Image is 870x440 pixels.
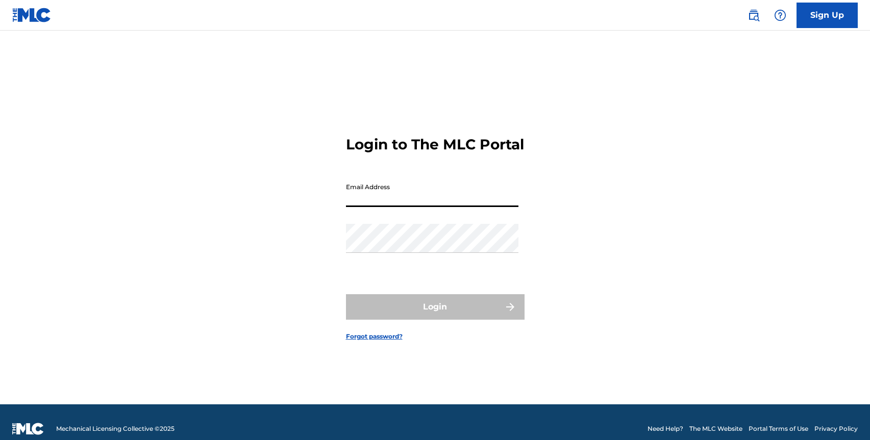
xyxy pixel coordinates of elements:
span: Mechanical Licensing Collective © 2025 [56,424,175,433]
a: Forgot password? [346,332,403,341]
a: Privacy Policy [814,424,858,433]
img: MLC Logo [12,8,52,22]
a: Need Help? [648,424,683,433]
div: Help [770,5,790,25]
a: Portal Terms of Use [749,424,808,433]
a: Sign Up [797,3,858,28]
img: help [774,9,786,21]
img: search [748,9,760,21]
h3: Login to The MLC Portal [346,136,524,153]
a: Public Search [743,5,764,25]
img: logo [12,423,44,435]
a: The MLC Website [689,424,742,433]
